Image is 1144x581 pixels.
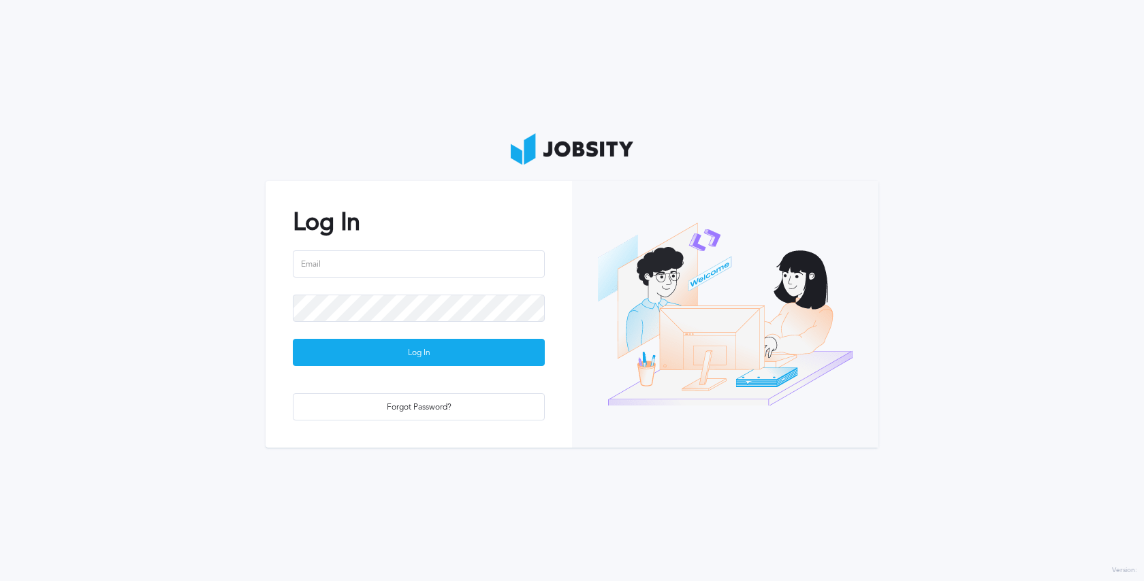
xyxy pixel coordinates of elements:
button: Forgot Password? [293,393,545,420]
button: Log In [293,339,545,366]
div: Log In [293,339,544,367]
div: Forgot Password? [293,394,544,421]
label: Version: [1112,567,1137,575]
input: Email [293,250,545,278]
h2: Log In [293,208,545,236]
